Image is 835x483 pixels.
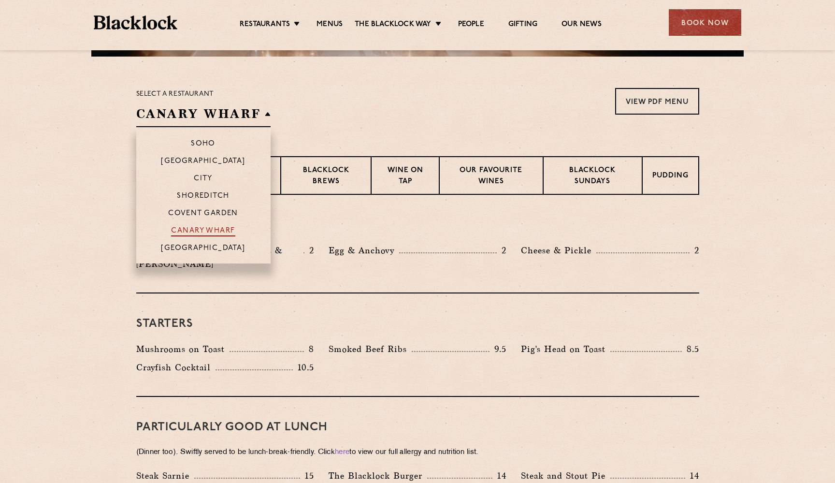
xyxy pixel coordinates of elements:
p: Select a restaurant [136,88,271,101]
p: 10.5 [293,361,314,374]
p: Egg & Anchovy [329,244,399,257]
p: Steak Sarnie [136,469,194,483]
p: Pig's Head on Toast [521,342,610,356]
p: 8 [304,343,314,355]
img: BL_Textured_Logo-footer-cropped.svg [94,15,177,29]
p: 2 [304,244,314,257]
p: Pudding [652,171,689,183]
p: City [194,175,213,184]
h3: Pre Chop Bites [136,219,699,232]
p: Wine on Tap [381,165,429,188]
h3: Starters [136,318,699,330]
p: 14 [685,469,699,482]
h2: Canary Wharf [136,105,271,127]
a: Gifting [508,20,537,30]
p: Covent Garden [168,209,238,219]
p: 14 [492,469,506,482]
a: People [458,20,484,30]
p: 2 [497,244,506,257]
p: Shoreditch [177,192,230,202]
a: The Blacklock Way [355,20,431,30]
p: [GEOGRAPHIC_DATA] [161,244,245,254]
p: Soho [191,140,216,149]
a: Our News [561,20,602,30]
div: Book Now [669,9,741,36]
p: Blacklock Sundays [553,165,632,188]
p: Steak and Stout Pie [521,469,610,483]
a: View PDF Menu [615,88,699,115]
p: Smoked Beef Ribs [329,342,412,356]
p: 15 [300,469,314,482]
h3: PARTICULARLY GOOD AT LUNCH [136,421,699,434]
p: The Blacklock Burger [329,469,427,483]
p: 2 [690,244,699,257]
p: [GEOGRAPHIC_DATA] [161,157,245,167]
p: (Dinner too). Swiftly served to be lunch-break-friendly. Click to view our full allergy and nutri... [136,446,699,459]
p: 9.5 [489,343,507,355]
p: Blacklock Brews [291,165,361,188]
p: 8.5 [682,343,699,355]
a: Menus [317,20,343,30]
a: Restaurants [240,20,290,30]
p: Cheese & Pickle [521,244,596,257]
p: Canary Wharf [171,227,235,236]
p: Our favourite wines [449,165,533,188]
p: Crayfish Cocktail [136,361,216,374]
a: here [335,449,349,456]
p: Mushrooms on Toast [136,342,230,356]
